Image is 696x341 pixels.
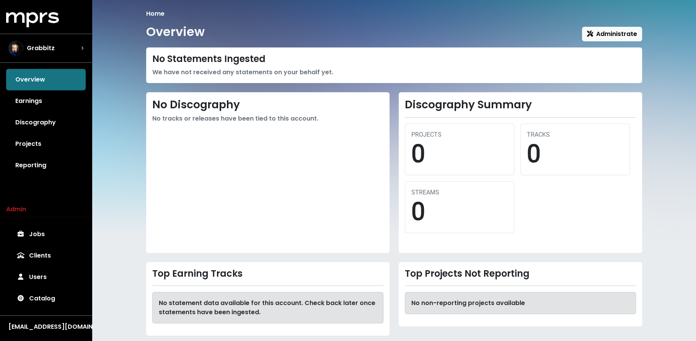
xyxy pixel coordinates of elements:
div: Top Projects Not Reporting [405,268,636,279]
a: Users [6,266,86,288]
div: TRACKS [527,130,623,139]
nav: breadcrumb [146,9,642,18]
div: No statement data available for this account. Check back later once statements have been ingested. [152,292,383,323]
div: We have not received any statements on your behalf yet. [152,68,636,77]
div: 0 [411,139,508,169]
div: PROJECTS [411,130,508,139]
a: Discography [6,112,86,133]
span: Administrate [587,29,637,38]
a: Catalog [6,288,86,309]
a: Clients [6,245,86,266]
div: No tracks or releases have been tied to this account. [152,114,383,123]
a: mprs logo [6,15,59,24]
div: 0 [527,139,623,169]
div: No non-reporting projects available [405,292,636,314]
div: 0 [411,197,508,227]
div: Top Earning Tracks [152,268,383,279]
div: STREAMS [411,188,508,197]
button: [EMAIL_ADDRESS][DOMAIN_NAME] [6,322,86,332]
div: No Statements Ingested [152,54,636,65]
img: The selected account / producer [8,41,24,56]
a: Projects [6,133,86,155]
h2: Discography Summary [405,98,636,111]
a: Reporting [6,155,86,176]
span: Grabbitz [27,44,55,53]
li: Home [146,9,165,18]
a: Earnings [6,90,86,112]
h1: Overview [146,24,205,39]
a: Jobs [6,224,86,245]
div: [EMAIL_ADDRESS][DOMAIN_NAME] [8,322,83,331]
h2: No Discography [152,98,383,111]
button: Administrate [582,27,642,41]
